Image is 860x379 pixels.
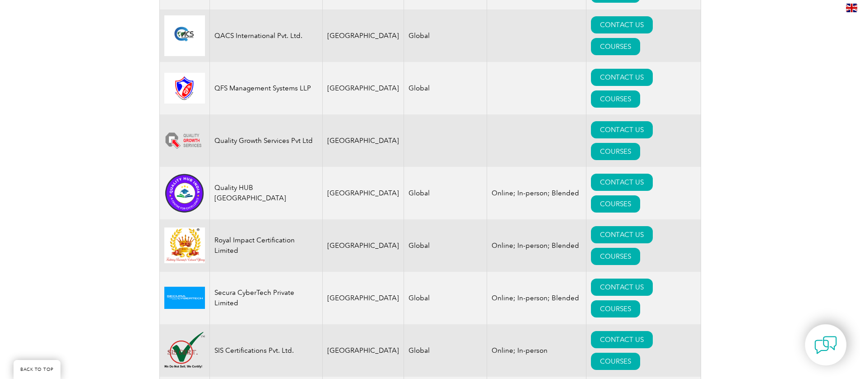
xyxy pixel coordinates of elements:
a: CONTACT US [591,226,653,243]
td: [GEOGRAPHIC_DATA] [322,324,404,377]
td: Royal Impact Certification Limited [209,219,322,272]
td: SIS Certifications Pvt. Ltd. [209,324,322,377]
img: dab4f91b-8493-ec11-b400-00224818189b-logo.jpg [164,15,205,56]
a: COURSES [591,143,640,160]
a: CONTACT US [591,331,653,348]
td: [GEOGRAPHIC_DATA] [322,167,404,219]
td: [GEOGRAPHIC_DATA] [322,9,404,62]
td: Secura CyberTech Private Limited [209,272,322,324]
td: [GEOGRAPHIC_DATA] [322,272,404,324]
img: 38538332-76f2-ef11-be21-002248955c5a-logo.png [164,131,205,151]
a: COURSES [591,195,640,213]
a: COURSES [591,248,640,265]
td: Online; In-person [487,324,586,377]
a: CONTACT US [591,121,653,138]
td: Global [404,9,487,62]
a: COURSES [591,300,640,317]
td: [GEOGRAPHIC_DATA] [322,219,404,272]
a: COURSES [591,90,640,108]
img: 3e02472a-4508-ef11-9f89-00224895d7a3-logo.png [164,332,205,369]
td: QFS Management Systems LLP [209,62,322,114]
a: CONTACT US [591,69,653,86]
img: 581c9c2f-f294-ee11-be37-000d3ae1a22b-logo.png [164,227,205,263]
img: 89eda43c-26dd-ef11-a730-002248955c5a-logo.png [164,287,205,309]
td: [GEOGRAPHIC_DATA] [322,62,404,114]
a: BACK TO TOP [14,360,60,379]
a: CONTACT US [591,279,653,296]
td: [GEOGRAPHIC_DATA] [322,114,404,167]
img: 0b361341-efa0-ea11-a812-000d3ae11abd-logo.jpg [164,73,205,104]
a: COURSES [591,38,640,55]
a: COURSES [591,353,640,370]
td: Global [404,272,487,324]
td: Global [404,167,487,219]
td: Online; In-person; Blended [487,219,586,272]
td: QACS International Pvt. Ltd. [209,9,322,62]
img: en [846,4,857,12]
img: contact-chat.png [814,334,837,356]
a: CONTACT US [591,174,653,191]
img: 1f5f17b3-71f2-ef11-be21-002248955c5a-logo.png [164,173,205,213]
a: CONTACT US [591,16,653,33]
td: Global [404,219,487,272]
td: Online; In-person; Blended [487,167,586,219]
td: Global [404,62,487,114]
td: Global [404,324,487,377]
td: Quality HUB [GEOGRAPHIC_DATA] [209,167,322,219]
td: Quality Growth Services Pvt Ltd [209,114,322,167]
td: Online; In-person; Blended [487,272,586,324]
